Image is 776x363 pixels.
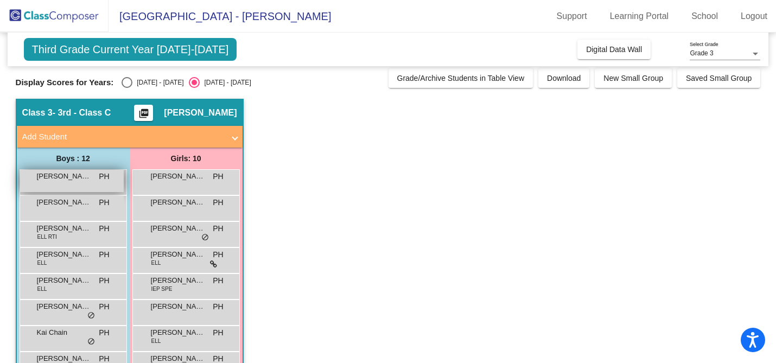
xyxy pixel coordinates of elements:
[213,275,223,286] span: PH
[17,126,243,148] mat-expansion-panel-header: Add Student
[151,285,173,293] span: IEP SPE
[151,223,205,234] span: [PERSON_NAME]
[37,197,91,208] span: [PERSON_NAME]
[99,171,109,182] span: PH
[37,285,47,293] span: ELL
[134,105,153,121] button: Print Students Details
[37,327,91,338] span: Kai Chain
[548,8,596,25] a: Support
[389,68,533,88] button: Grade/Archive Students in Table View
[538,68,589,88] button: Download
[37,223,91,234] span: [PERSON_NAME]
[595,68,672,88] button: New Small Group
[213,249,223,260] span: PH
[200,78,251,87] div: [DATE] - [DATE]
[22,131,224,143] mat-panel-title: Add Student
[151,327,205,338] span: [PERSON_NAME]
[686,74,752,82] span: Saved Small Group
[397,74,525,82] span: Grade/Archive Students in Table View
[201,233,209,242] span: do_not_disturb_alt
[99,249,109,260] span: PH
[213,223,223,234] span: PH
[137,108,150,123] mat-icon: picture_as_pdf
[99,275,109,286] span: PH
[151,275,205,286] span: [PERSON_NAME]
[24,38,237,61] span: Third Grade Current Year [DATE]-[DATE]
[37,233,57,241] span: ELL RTI
[99,223,109,234] span: PH
[213,171,223,182] span: PH
[130,148,243,169] div: Girls: 10
[547,74,581,82] span: Download
[690,49,713,57] span: Grade 3
[164,107,237,118] span: [PERSON_NAME]
[151,337,161,345] span: ELL
[601,8,678,25] a: Learning Portal
[213,327,223,339] span: PH
[683,8,727,25] a: School
[87,337,95,346] span: do_not_disturb_alt
[87,311,95,320] span: do_not_disturb_alt
[213,301,223,313] span: PH
[53,107,111,118] span: - 3rd - Class C
[37,171,91,182] span: [PERSON_NAME]
[99,327,109,339] span: PH
[151,259,161,267] span: ELL
[37,301,91,312] span: [PERSON_NAME]
[151,301,205,312] span: [PERSON_NAME]
[99,301,109,313] span: PH
[109,8,331,25] span: [GEOGRAPHIC_DATA] - [PERSON_NAME]
[16,78,114,87] span: Display Scores for Years:
[151,171,205,182] span: [PERSON_NAME]
[122,77,251,88] mat-radio-group: Select an option
[213,197,223,208] span: PH
[37,249,91,260] span: [PERSON_NAME]
[586,45,642,54] span: Digital Data Wall
[151,197,205,208] span: [PERSON_NAME]
[151,249,205,260] span: [PERSON_NAME]
[99,197,109,208] span: PH
[37,275,91,286] span: [PERSON_NAME]
[677,68,760,88] button: Saved Small Group
[132,78,183,87] div: [DATE] - [DATE]
[577,40,651,59] button: Digital Data Wall
[603,74,663,82] span: New Small Group
[37,259,47,267] span: ELL
[22,107,53,118] span: Class 3
[732,8,776,25] a: Logout
[17,148,130,169] div: Boys : 12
